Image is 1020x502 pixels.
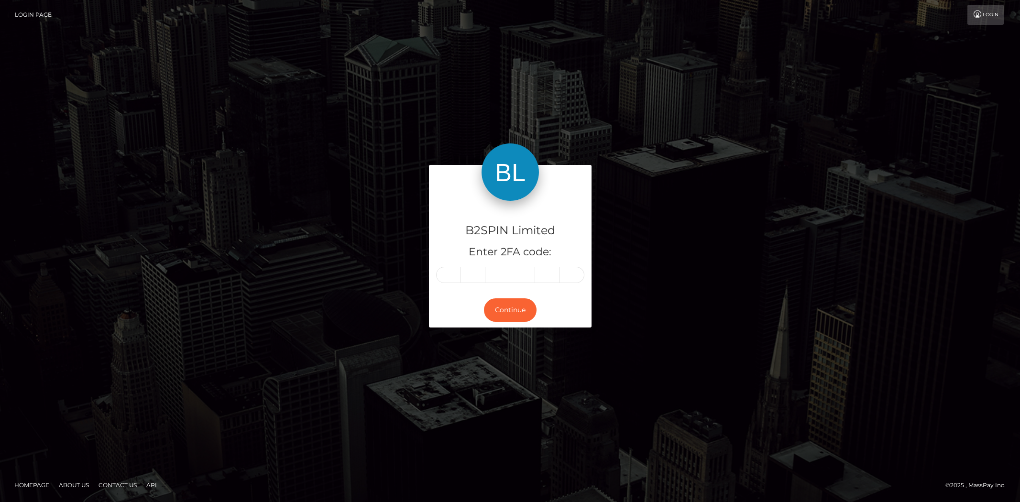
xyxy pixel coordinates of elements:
img: B2SPIN Limited [482,143,539,201]
a: Contact Us [95,478,141,492]
a: API [143,478,161,492]
div: © 2025 , MassPay Inc. [945,480,1013,491]
button: Continue [484,298,537,322]
a: Login [967,5,1004,25]
h5: Enter 2FA code: [436,245,584,260]
a: Homepage [11,478,53,492]
a: About Us [55,478,93,492]
h4: B2SPIN Limited [436,222,584,239]
a: Login Page [15,5,52,25]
